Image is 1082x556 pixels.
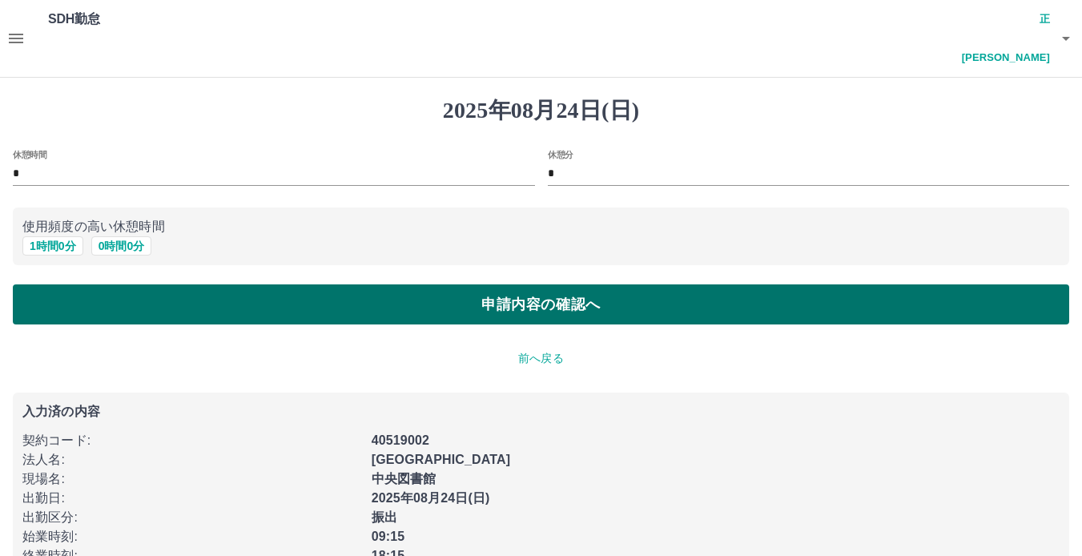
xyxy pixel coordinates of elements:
button: 申請内容の確認へ [13,284,1069,324]
p: 出勤日 : [22,489,362,508]
p: 契約コード : [22,431,362,450]
p: 使用頻度の高い休憩時間 [22,217,1060,236]
button: 1時間0分 [22,236,83,256]
b: [GEOGRAPHIC_DATA] [372,453,511,466]
b: 40519002 [372,433,429,447]
p: 前へ戻る [13,350,1069,367]
b: 09:15 [372,530,405,543]
button: 0時間0分 [91,236,152,256]
h1: 2025年08月24日(日) [13,97,1069,124]
p: 現場名 : [22,469,362,489]
b: 振出 [372,510,397,524]
p: 入力済の内容 [22,405,1060,418]
p: 出勤区分 : [22,508,362,527]
label: 休憩分 [548,148,573,160]
label: 休憩時間 [13,148,46,160]
p: 始業時刻 : [22,527,362,546]
b: 中央図書館 [372,472,436,485]
b: 2025年08月24日(日) [372,491,490,505]
p: 法人名 : [22,450,362,469]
